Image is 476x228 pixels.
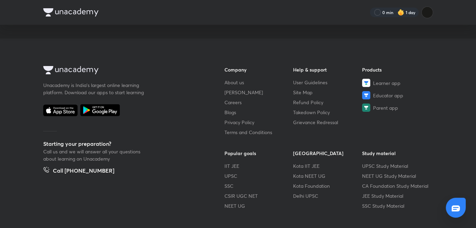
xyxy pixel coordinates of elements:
[224,129,293,136] a: Terms and Conditions
[224,172,293,180] a: UPSC
[362,192,431,199] a: JEE Study Material
[224,89,293,96] a: [PERSON_NAME]
[293,99,362,106] a: Refund Policy
[224,99,293,106] a: Careers
[362,172,431,180] a: NEET UG Study Material
[43,148,146,162] p: Call us and we will answer all your questions about learning on Unacademy
[362,104,431,112] a: Parent app
[293,79,362,86] a: User Guidelines
[43,82,146,96] p: Unacademy is India’s largest online learning platform. Download our apps to start learning
[224,202,293,209] a: NEET UG
[224,150,293,157] h6: Popular goals
[293,109,362,116] a: Takedown Policy
[224,192,293,199] a: CSIR UGC NET
[362,162,431,170] a: UPSC Study Material
[53,166,114,176] h5: Call [PHONE_NUMBER]
[362,150,431,157] h6: Study material
[43,140,202,148] h5: Starting your preparation?
[43,66,98,74] img: Company Logo
[362,79,370,87] img: Learner app
[224,79,293,86] a: About us
[293,89,362,96] a: Site Map
[293,150,362,157] h6: [GEOGRAPHIC_DATA]
[224,99,242,106] span: Careers
[421,7,433,18] img: Vidhi dubey
[397,9,404,16] img: streak
[224,119,293,126] a: Privacy Policy
[293,162,362,170] a: Kota IIT JEE
[224,182,293,189] a: SSC
[293,182,362,189] a: Kota Foundation
[373,104,398,111] span: Parent app
[293,66,362,73] h6: Help & support
[224,109,293,116] a: Blogs
[293,192,362,199] a: Delhi UPSC
[373,79,400,87] span: Learner app
[362,182,431,189] a: CA Foundation Study Material
[362,79,431,87] a: Learner app
[373,92,403,99] span: Educator app
[293,172,362,180] a: Kota NEET UG
[224,162,293,170] a: IIT JEE
[362,91,370,99] img: Educator app
[43,8,98,17] img: Company Logo
[362,66,431,73] h6: Products
[224,66,293,73] h6: Company
[43,166,114,176] a: Call [PHONE_NUMBER]
[362,91,431,99] a: Educator app
[43,66,202,76] a: Company Logo
[293,119,362,126] a: Grievance Redressal
[362,202,431,209] a: SSC Study Material
[362,104,370,112] img: Parent app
